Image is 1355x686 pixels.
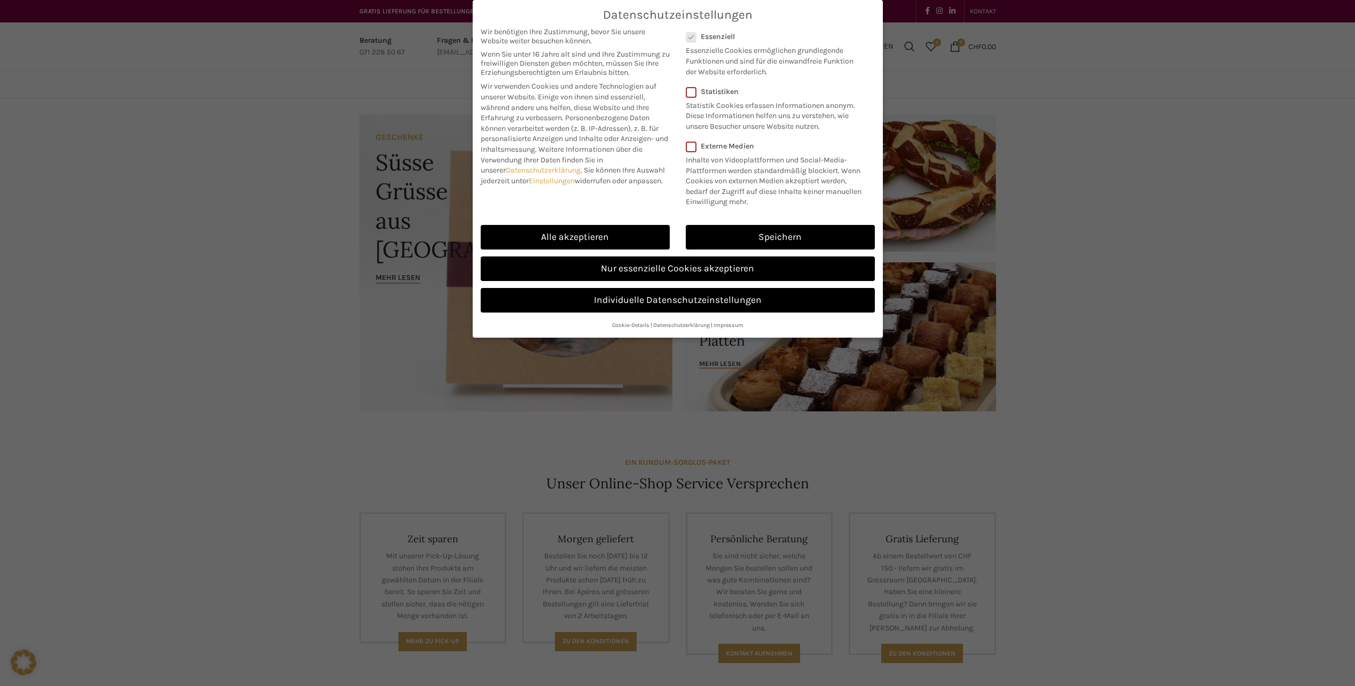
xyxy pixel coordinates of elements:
a: Nur essenzielle Cookies akzeptieren [481,256,875,281]
span: Sie können Ihre Auswahl jederzeit unter widerrufen oder anpassen. [481,166,665,185]
span: Datenschutzeinstellungen [603,8,753,22]
p: Statistik Cookies erfassen Informationen anonym. Diese Informationen helfen uns zu verstehen, wie... [686,96,861,132]
a: Datenschutzerklärung [506,166,581,175]
p: Essenzielle Cookies ermöglichen grundlegende Funktionen und sind für die einwandfreie Funktion de... [686,41,861,77]
a: Alle akzeptieren [481,225,670,250]
span: Weitere Informationen über die Verwendung Ihrer Daten finden Sie in unserer . [481,145,643,175]
span: Wenn Sie unter 16 Jahre alt sind und Ihre Zustimmung zu freiwilligen Diensten geben möchten, müss... [481,50,670,77]
a: Einstellungen [529,176,575,185]
span: Personenbezogene Daten können verarbeitet werden (z. B. IP-Adressen), z. B. für personalisierte A... [481,113,668,154]
span: Wir verwenden Cookies und andere Technologien auf unserer Website. Einige von ihnen sind essenzie... [481,82,656,122]
p: Inhalte von Videoplattformen und Social-Media-Plattformen werden standardmäßig blockiert. Wenn Co... [686,151,868,207]
span: Wir benötigen Ihre Zustimmung, bevor Sie unsere Website weiter besuchen können. [481,27,670,45]
a: Impressum [714,322,743,329]
a: Speichern [686,225,875,250]
a: Cookie-Details [612,322,649,329]
label: Essenziell [686,32,861,41]
a: Individuelle Datenschutzeinstellungen [481,288,875,313]
label: Externe Medien [686,142,868,151]
label: Statistiken [686,87,861,96]
a: Datenschutzerklärung [653,322,710,329]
